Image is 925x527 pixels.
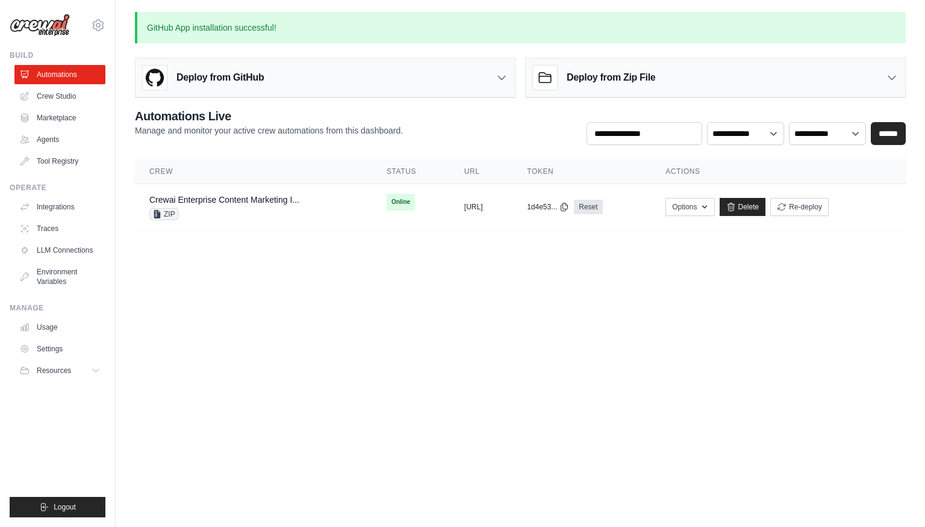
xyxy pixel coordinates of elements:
[149,195,299,205] a: Crewai Enterprise Content Marketing I...
[387,194,415,211] span: Online
[567,70,655,85] h3: Deploy from Zip File
[770,198,829,216] button: Re-deploy
[10,51,105,60] div: Build
[135,108,403,125] h2: Automations Live
[14,130,105,149] a: Agents
[14,87,105,106] a: Crew Studio
[149,208,179,220] span: ZIP
[14,361,105,380] button: Resources
[651,159,906,184] th: Actions
[450,159,512,184] th: URL
[665,198,714,216] button: Options
[10,497,105,517] button: Logout
[135,125,403,137] p: Manage and monitor your active crew automations from this dashboard.
[54,502,76,512] span: Logout
[14,108,105,128] a: Marketplace
[176,70,264,85] h3: Deploy from GitHub
[143,66,167,90] img: GitHub Logo
[372,159,450,184] th: Status
[135,159,372,184] th: Crew
[527,202,569,212] button: 1d4e53...
[14,339,105,359] a: Settings
[14,241,105,260] a: LLM Connections
[37,366,71,375] span: Resources
[10,303,105,313] div: Manage
[14,197,105,217] a: Integrations
[10,14,70,37] img: Logo
[14,219,105,238] a: Traces
[574,200,602,214] a: Reset
[14,65,105,84] a: Automations
[10,183,105,193] div: Operate
[14,318,105,337] a: Usage
[14,262,105,291] a: Environment Variables
[512,159,651,184] th: Token
[720,198,766,216] a: Delete
[135,12,906,43] p: GitHub App installation successful!
[14,152,105,171] a: Tool Registry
